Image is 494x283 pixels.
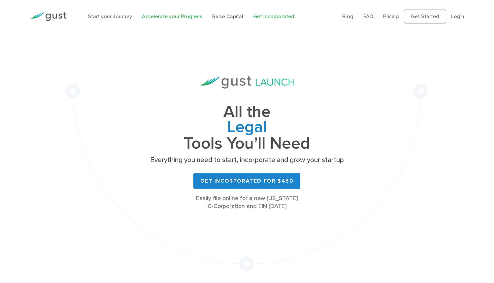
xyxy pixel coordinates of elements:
[30,12,67,21] img: Gust Logo
[253,13,294,19] a: Get Incorporated
[199,76,294,88] img: Gust Launch Logo
[148,104,346,151] h1: All the Tools You’ll Need
[404,10,446,23] a: Get Started
[363,13,373,19] a: FAQ
[142,13,202,19] a: Accelerate your Progress
[148,195,346,210] div: Easily file online for a new [US_STATE] C-Corporation and EIN [DATE]
[383,13,399,19] a: Pricing
[342,13,353,19] a: Blog
[451,13,464,19] a: Login
[212,13,243,19] a: Raise Capital
[193,173,300,189] a: Get Incorporated for $450
[148,156,346,165] p: Everything you need to start, incorporate and grow your startup
[148,120,346,136] span: Legal
[88,13,132,19] a: Start your Journey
